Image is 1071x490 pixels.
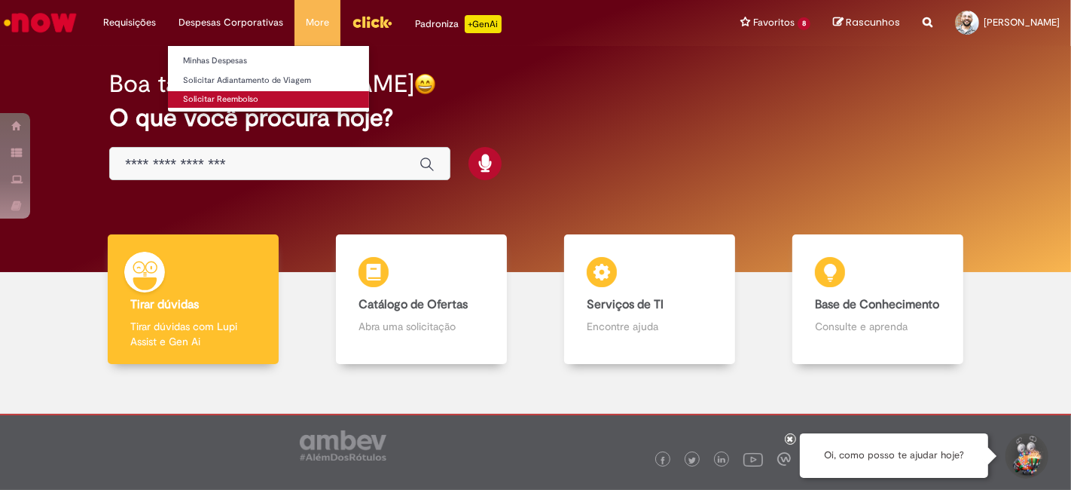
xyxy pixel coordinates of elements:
span: Rascunhos [846,15,900,29]
h2: O que você procura hoje? [109,105,962,131]
span: Requisições [103,15,156,30]
b: Tirar dúvidas [130,297,199,312]
a: Catálogo de Ofertas Abra uma solicitação [307,234,535,365]
p: Encontre ajuda [587,319,713,334]
div: Padroniza [415,15,502,33]
a: Base de Conhecimento Consulte e aprenda [764,234,992,365]
img: happy-face.png [414,73,436,95]
ul: Despesas Corporativas [167,45,370,112]
p: +GenAi [465,15,502,33]
a: Serviços de TI Encontre ajuda [535,234,764,365]
img: logo_footer_youtube.png [743,449,763,469]
img: logo_footer_linkedin.png [718,456,725,465]
p: Consulte e aprenda [815,319,941,334]
a: Rascunhos [833,16,900,30]
span: 8 [798,17,810,30]
p: Abra uma solicitação [359,319,485,334]
span: [PERSON_NAME] [984,16,1060,29]
img: logo_footer_twitter.png [688,457,696,464]
b: Catálogo de Ofertas [359,297,468,312]
img: click_logo_yellow_360x200.png [352,11,392,33]
span: Favoritos [753,15,795,30]
a: Minhas Despesas [168,53,369,69]
img: logo_footer_facebook.png [659,457,667,464]
img: logo_footer_workplace.png [777,452,791,466]
b: Serviços de TI [587,297,664,312]
button: Iniciar Conversa de Suporte [1003,433,1048,479]
p: Tirar dúvidas com Lupi Assist e Gen Ai [130,319,257,349]
span: Despesas Corporativas [178,15,283,30]
div: Oi, como posso te ajudar hoje? [800,433,988,478]
img: logo_footer_ambev_rotulo_gray.png [300,430,386,461]
a: Solicitar Adiantamento de Viagem [168,72,369,89]
span: More [306,15,329,30]
img: ServiceNow [2,8,79,38]
h2: Boa tarde, [PERSON_NAME] [109,71,414,97]
a: Tirar dúvidas Tirar dúvidas com Lupi Assist e Gen Ai [79,234,307,365]
a: Solicitar Reembolso [168,91,369,108]
b: Base de Conhecimento [815,297,939,312]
